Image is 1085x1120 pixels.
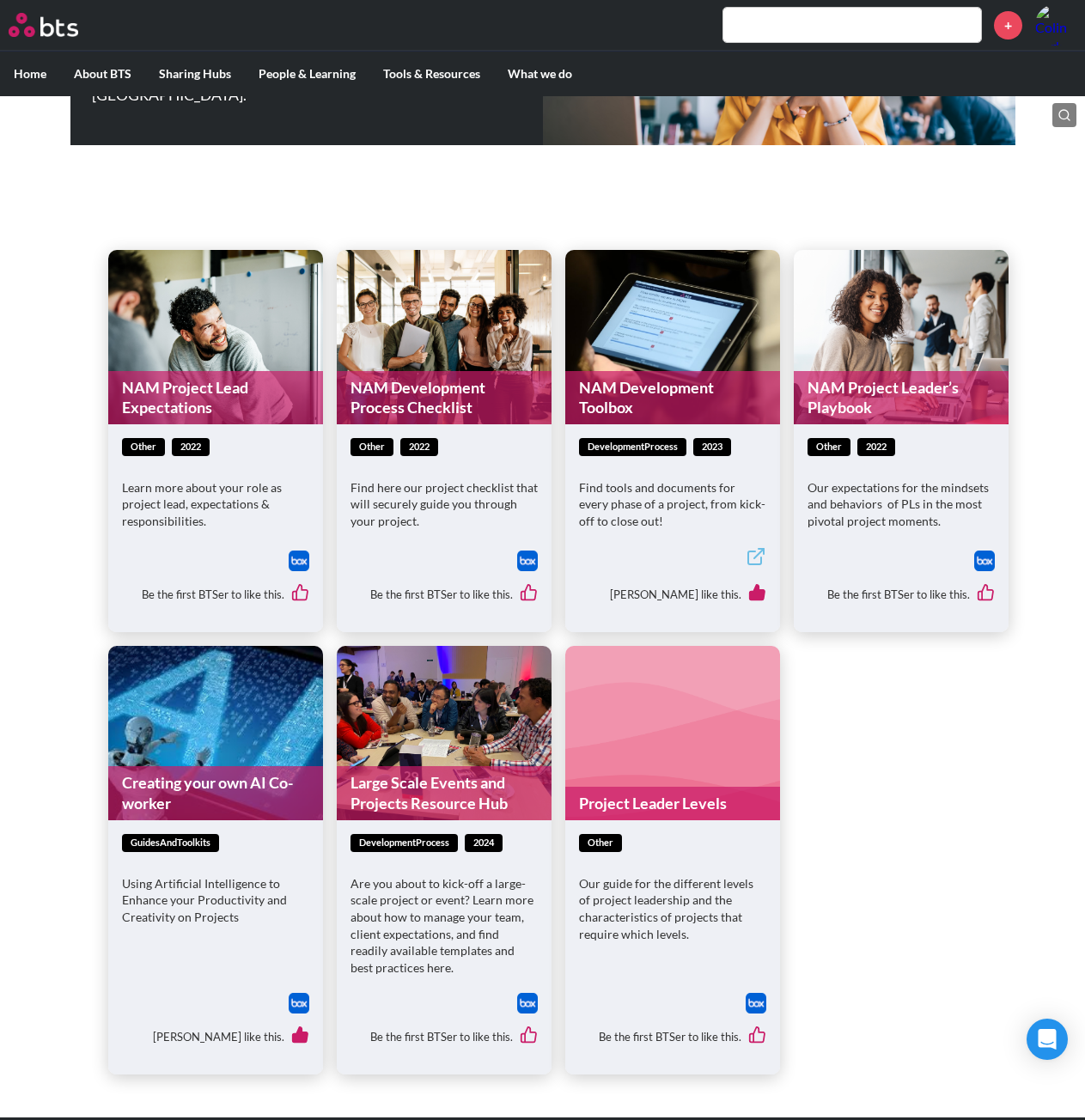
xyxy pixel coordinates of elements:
[350,438,393,456] span: other
[245,52,369,96] label: People & Learning
[579,438,686,456] span: developmentProcess
[994,11,1022,40] a: +
[693,438,731,456] span: 2023
[1035,4,1076,46] img: Colin Park
[122,875,309,926] p: Using Artificial Intelligence to Enhance your Productivity and Creativity on Projects
[565,371,780,425] a: NAM Development Toolbox
[350,834,458,852] span: developmentProcess
[808,438,850,456] span: other
[579,875,766,942] p: Our guide for the different levels of project leadership and the characteristics of projects that...
[337,371,552,425] a: NAM Development Process Checklist
[974,551,995,571] img: Box logo
[974,551,995,571] a: Download file from Box
[92,58,453,103] p: Your single destination for project-related tools, tips, templates and best practices within BTS ...
[746,993,766,1013] img: Box logo
[794,371,1009,425] a: NAM Project Leader’s Playbook
[517,551,538,571] img: Box logo
[9,13,78,37] img: BTS Logo
[122,479,309,530] p: Learn more about your role as project lead, expectations & responsibilities.
[145,52,245,96] label: Sharing Hubs
[122,438,165,456] span: other
[122,834,219,852] span: guidesAndToolkits
[289,551,309,571] a: Download file from Box
[9,13,110,37] a: Go home
[579,1013,766,1062] div: Be the first BTSer to like this.
[465,834,503,852] span: 2024
[808,571,995,619] div: Be the first BTSer to like this.
[108,371,323,425] a: NAM Project Lead Expectations
[1035,4,1076,46] a: Profile
[60,52,145,96] label: About BTS
[369,52,494,96] label: Tools & Resources
[517,993,538,1013] a: Download file from Box
[746,546,766,571] a: External link
[289,993,309,1013] img: Box logo
[494,52,586,96] label: What we do
[337,766,552,820] a: Large Scale Events and Projects Resource Hub
[400,438,438,456] span: 2022
[350,571,538,619] div: Be the first BTSer to like this.
[579,571,766,619] div: [PERSON_NAME] like this.
[289,551,309,571] img: Box logo
[579,834,622,852] span: other
[122,571,309,619] div: Be the first BTSer to like this.
[808,479,995,530] p: Our expectations for the mindsets and behaviors of PLs in the most pivotal project moments.
[517,993,538,1013] img: Box logo
[350,479,538,530] p: Find here our project checklist that will securely guide you through your project.
[172,438,210,456] span: 2022
[350,875,538,977] p: Are you about to kick-off a large-scale project or event? Learn more about how to manage your tea...
[108,766,323,820] a: Creating your own AI Co-worker
[289,993,309,1013] a: Download file from Box
[350,1013,538,1062] div: Be the first BTSer to like this.
[857,438,895,456] span: 2022
[1027,1019,1068,1060] div: Open Intercom Messenger
[579,479,766,530] p: Find tools and documents for every phase of a project, from kick-off to close out!
[565,787,780,820] a: Project Leader Levels
[517,551,538,571] a: Download file from Box
[122,1013,309,1062] div: [PERSON_NAME] like this.
[746,993,766,1013] a: Download file from Box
